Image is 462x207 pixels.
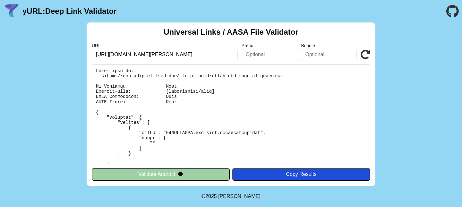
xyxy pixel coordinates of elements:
div: Copy Results [235,171,367,177]
label: URL [92,43,238,48]
a: Michael Ibragimchayev's Personal Site [218,194,261,199]
a: yURL:Deep Link Validator [22,7,116,16]
label: Bundle [301,43,357,48]
footer: © [201,186,260,207]
input: Required [92,49,238,60]
button: Copy Results [232,168,370,180]
span: 2025 [205,194,217,199]
input: Optional [242,49,297,60]
h2: Universal Links / AASA File Validator [164,28,298,37]
img: droidIcon.svg [178,171,183,177]
pre: Lorem ipsu do: sitam://con.adip-elitsed.doe/.temp-incid/utlab-etd-magn-aliquaenima Mi Veniamqu: N... [92,64,370,164]
label: Prefix [242,43,297,48]
img: yURL Logo [3,3,20,20]
button: Validate Android [92,168,230,180]
input: Optional [301,49,357,60]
